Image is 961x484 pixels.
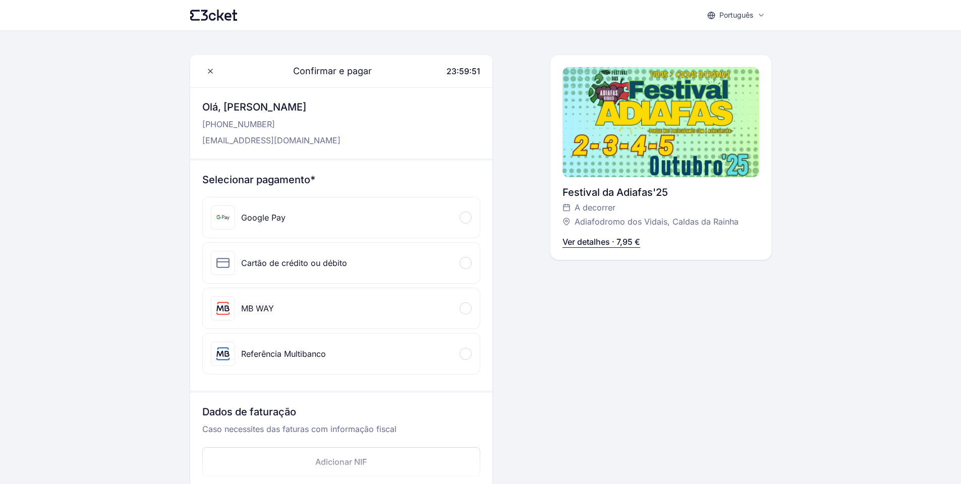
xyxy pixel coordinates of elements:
div: Cartão de crédito ou débito [241,257,347,269]
p: [EMAIL_ADDRESS][DOMAIN_NAME] [202,134,341,146]
div: Festival da Adiafas'25 [562,185,759,199]
h3: Dados de faturação [202,405,480,423]
p: Caso necessites das faturas com informação fiscal [202,423,480,443]
span: Adiafodromo dos Vidais, Caldas da Rainha [575,216,739,228]
p: Ver detalhes · 7,95 € [562,236,640,248]
div: Google Pay [241,211,286,224]
div: Referência Multibanco [241,348,326,360]
span: Confirmar e pagar [281,64,372,78]
button: Adicionar NIF [202,447,480,476]
h3: Olá, [PERSON_NAME] [202,100,341,114]
span: A decorrer [575,201,615,213]
div: MB WAY [241,302,274,314]
span: 23:59:51 [446,66,480,76]
p: Português [719,10,753,20]
h3: Selecionar pagamento* [202,173,480,187]
p: [PHONE_NUMBER] [202,118,341,130]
